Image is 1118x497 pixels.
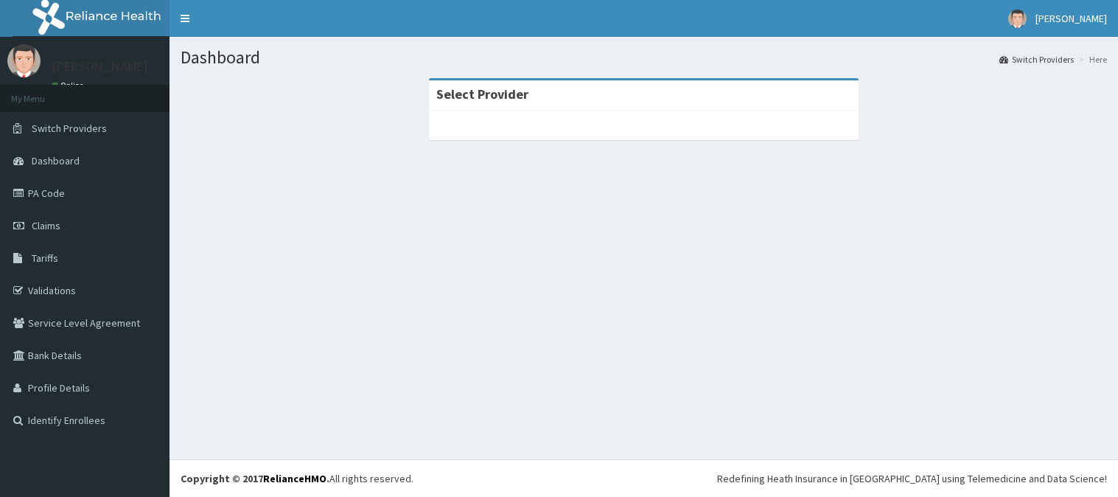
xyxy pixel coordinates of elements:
[1035,12,1107,25] span: [PERSON_NAME]
[52,60,148,73] p: [PERSON_NAME]
[32,122,107,135] span: Switch Providers
[181,472,329,485] strong: Copyright © 2017 .
[181,48,1107,67] h1: Dashboard
[170,459,1118,497] footer: All rights reserved.
[717,471,1107,486] div: Redefining Heath Insurance in [GEOGRAPHIC_DATA] using Telemedicine and Data Science!
[1008,10,1027,28] img: User Image
[263,472,326,485] a: RelianceHMO
[32,251,58,265] span: Tariffs
[32,154,80,167] span: Dashboard
[999,53,1074,66] a: Switch Providers
[1075,53,1107,66] li: Here
[7,44,41,77] img: User Image
[436,86,528,102] strong: Select Provider
[52,80,87,91] a: Online
[32,219,60,232] span: Claims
